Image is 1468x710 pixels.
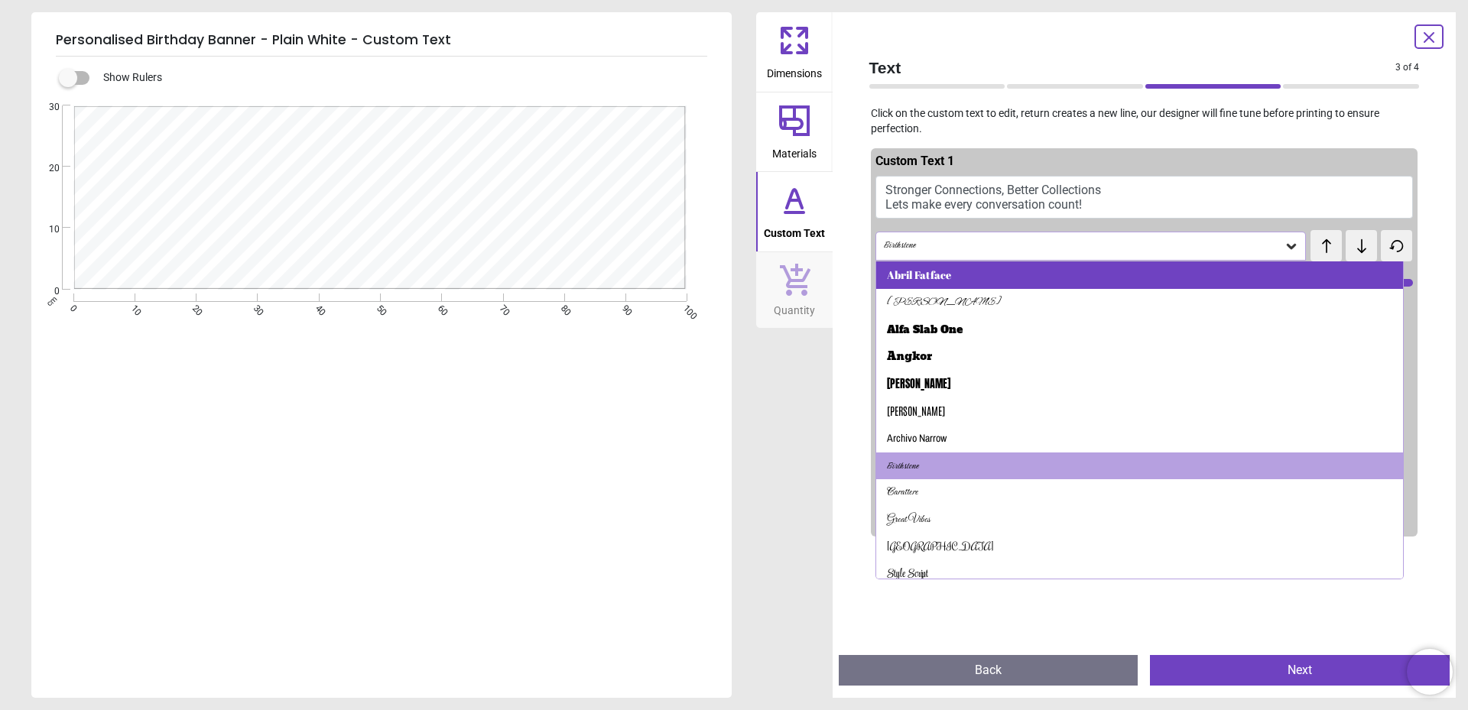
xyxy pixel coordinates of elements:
button: Quantity [756,252,833,329]
span: 3 of 4 [1395,61,1419,74]
span: 0 [31,285,60,298]
button: Back [839,655,1138,686]
button: Materials [756,92,833,172]
span: Text [869,57,1396,79]
button: Dimensions [756,12,833,92]
div: [GEOGRAPHIC_DATA] [887,540,994,555]
div: Birthstone [882,239,1284,252]
div: [PERSON_NAME] [887,295,1002,310]
span: 10 [31,223,60,236]
span: Materials [772,139,817,162]
div: [PERSON_NAME] [887,404,945,419]
div: Show Rulers [68,69,732,87]
p: Click on the custom text to edit, return creates a new line, our designer will fine tune before p... [857,106,1432,136]
div: Abril Fatface [887,267,951,283]
div: Birthstone [887,459,919,474]
button: Custom Text [756,172,833,251]
span: Custom Text 1 [875,154,954,168]
span: 30 [31,101,60,114]
div: Alfa Slab One [887,323,963,338]
span: 20 [31,162,60,175]
div: Carattere [887,485,918,501]
span: Custom Text [764,219,825,242]
div: [PERSON_NAME] [887,377,950,392]
div: Angkor [887,349,932,365]
h5: Personalised Birthday Banner - Plain White - Custom Text [56,24,707,57]
button: Next [1150,655,1450,686]
iframe: Brevo live chat [1407,649,1453,695]
div: Great Vibes [887,513,930,528]
div: Style Script [887,567,928,582]
span: Dimensions [767,59,822,82]
button: Stronger Connections, Better Collections Lets make every conversation count! [875,176,1414,219]
span: Quantity [774,296,815,319]
div: Archivo Narrow [887,431,947,446]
